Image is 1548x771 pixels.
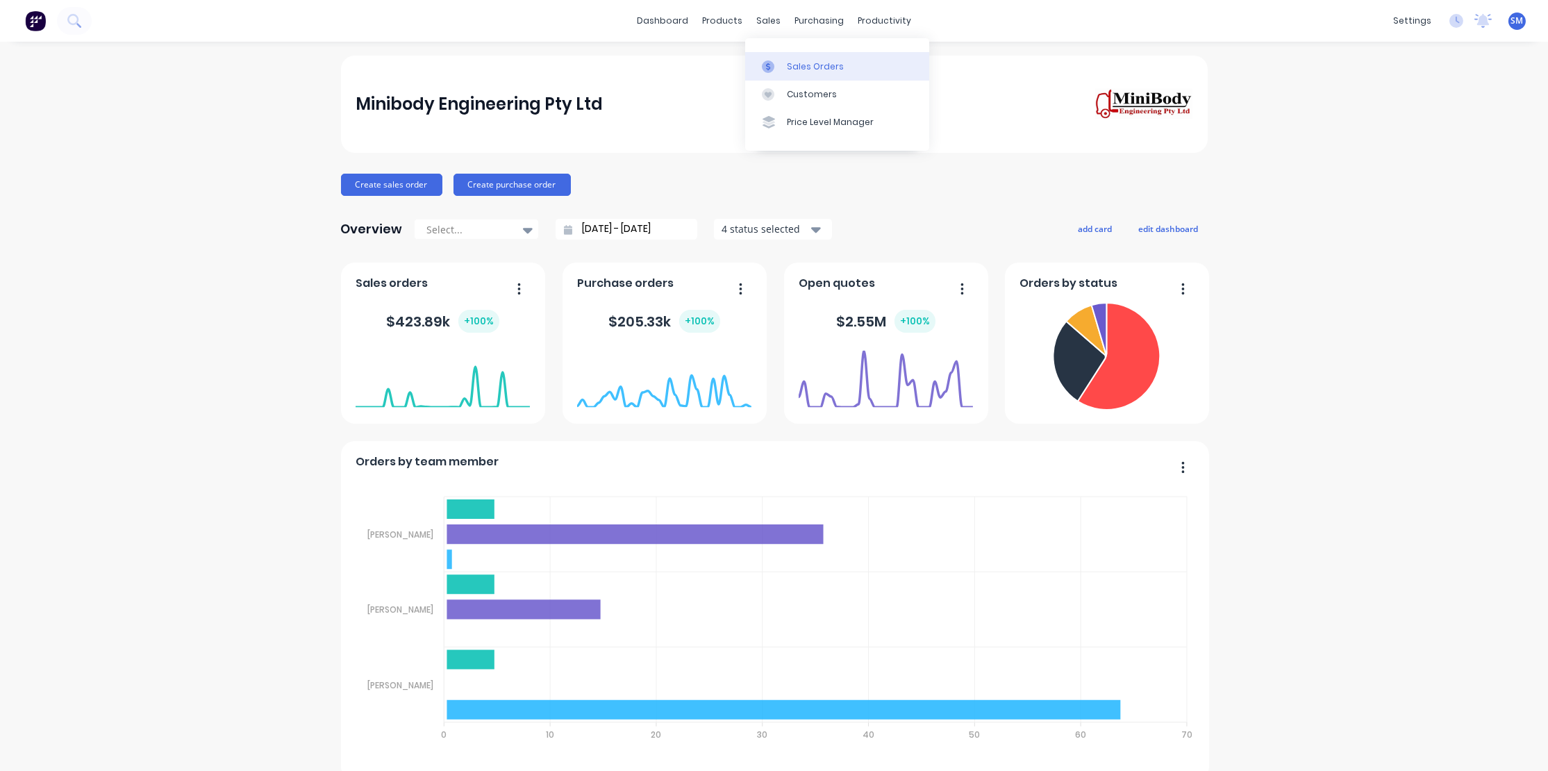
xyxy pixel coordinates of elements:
div: + 100 % [679,310,720,333]
span: Orders by status [1019,275,1117,292]
tspan: [PERSON_NAME] [367,679,433,691]
div: purchasing [788,10,851,31]
div: settings [1386,10,1438,31]
span: Orders by team member [356,454,499,470]
span: SM [1511,15,1524,27]
div: productivity [851,10,918,31]
tspan: 70 [1181,729,1192,740]
div: Minibody Engineering Pty Ltd [356,90,603,118]
a: Price Level Manager [745,108,929,136]
button: 4 status selected [714,219,832,240]
div: Customers [787,88,837,101]
tspan: [PERSON_NAME] [367,529,433,540]
span: Open quotes [799,275,875,292]
span: Purchase orders [577,275,674,292]
a: Sales Orders [745,52,929,80]
a: dashboard [630,10,695,31]
tspan: 10 [546,729,554,740]
a: Customers [745,81,929,108]
button: add card [1070,219,1122,238]
button: edit dashboard [1130,219,1208,238]
img: Minibody Engineering Pty Ltd [1095,88,1192,120]
button: Create sales order [341,174,442,196]
tspan: 40 [863,729,874,740]
tspan: [PERSON_NAME] [367,604,433,615]
div: $ 2.55M [836,310,935,333]
div: Overview [341,215,403,243]
tspan: 60 [1075,729,1086,740]
tspan: 20 [651,729,661,740]
div: $ 423.89k [386,310,499,333]
div: Sales Orders [787,60,844,73]
img: Factory [25,10,46,31]
div: Price Level Manager [787,116,874,128]
div: + 100 % [458,310,499,333]
button: Create purchase order [453,174,571,196]
tspan: 30 [757,729,767,740]
div: sales [749,10,788,31]
span: Sales orders [356,275,428,292]
div: $ 205.33k [608,310,720,333]
tspan: 0 [441,729,447,740]
div: products [695,10,749,31]
div: + 100 % [894,310,935,333]
div: 4 status selected [722,222,809,236]
tspan: 50 [969,729,980,740]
